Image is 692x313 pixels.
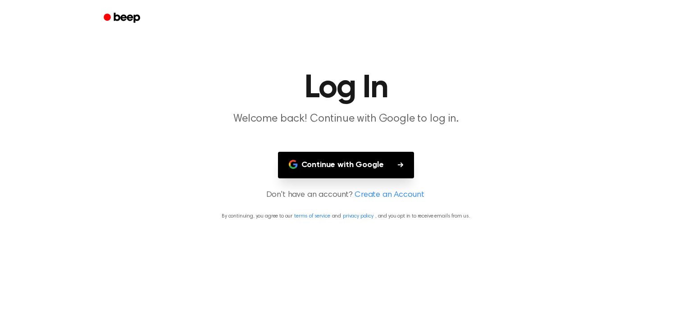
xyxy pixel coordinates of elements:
p: Welcome back! Continue with Google to log in. [173,112,519,127]
h1: Log In [115,72,577,104]
a: terms of service [294,213,330,219]
p: By continuing, you agree to our and , and you opt in to receive emails from us. [11,212,681,220]
a: Beep [97,9,148,27]
a: Create an Account [355,189,424,201]
button: Continue with Google [278,152,414,178]
p: Don't have an account? [11,189,681,201]
a: privacy policy [343,213,373,219]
